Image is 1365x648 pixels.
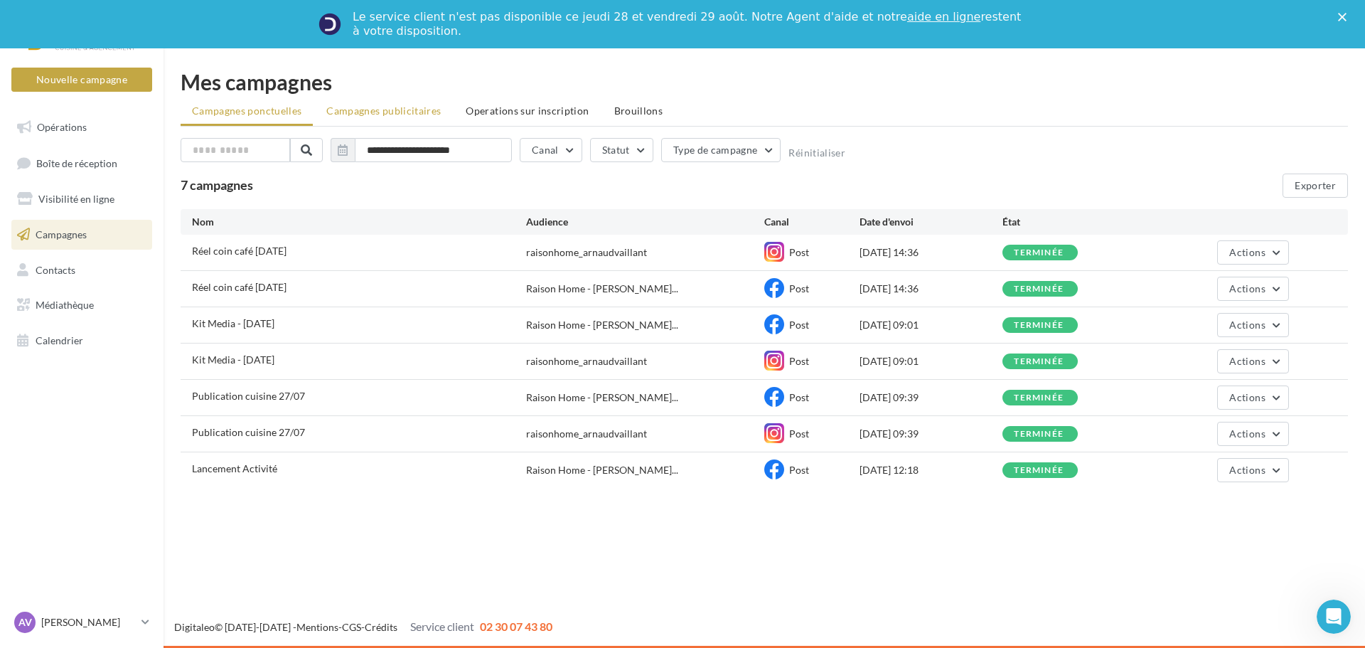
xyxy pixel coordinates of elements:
span: Actions [1229,391,1265,403]
span: Actions [1229,355,1265,367]
span: Calendrier [36,334,83,346]
button: Actions [1217,386,1288,410]
span: Service client [410,620,474,633]
a: CGS [342,621,361,633]
a: aide en ligne [907,10,980,23]
iframe: Intercom live chat [1317,600,1351,634]
span: Operations sur inscription [466,105,589,117]
span: Campagnes publicitaires [326,105,441,117]
div: [DATE] 14:36 [860,245,1002,260]
span: Raison Home - [PERSON_NAME]... [526,391,678,405]
button: Actions [1217,458,1288,482]
a: Campagnes [9,220,155,250]
span: Post [789,427,809,440]
span: Campagnes [36,228,87,240]
a: Opérations [9,112,155,142]
div: Date d'envoi [860,215,1002,229]
span: Publication cuisine 27/07 [192,390,305,402]
a: Boîte de réception [9,148,155,179]
span: Kit Media - 2 Août 2025 [192,317,274,329]
div: raisonhome_arnaudvaillant [526,354,647,368]
a: Visibilité en ligne [9,184,155,214]
a: Mentions [296,621,338,633]
span: Post [789,355,809,367]
div: [DATE] 14:36 [860,282,1002,296]
div: [DATE] 09:01 [860,354,1002,368]
div: État [1002,215,1145,229]
button: Type de campagne [661,138,781,162]
div: [DATE] 12:18 [860,463,1002,477]
span: © [DATE]-[DATE] - - - [174,621,552,633]
span: Kit Media - 2 Août 2025 [192,354,274,366]
span: Post [789,246,809,258]
span: Contacts [36,263,75,275]
span: Boîte de réception [36,156,117,169]
span: Publication cuisine 27/07 [192,426,305,438]
button: Actions [1217,313,1288,337]
div: terminée [1014,393,1064,403]
button: Réinitialiser [788,147,845,159]
button: Nouvelle campagne [11,68,152,92]
button: Actions [1217,240,1288,265]
div: raisonhome_arnaudvaillant [526,245,647,260]
div: terminée [1014,430,1064,439]
div: [DATE] 09:39 [860,427,1002,441]
span: Actions [1229,319,1265,331]
a: Calendrier [9,326,155,356]
span: Actions [1229,246,1265,258]
span: Brouillons [614,105,663,117]
button: Actions [1217,349,1288,373]
div: terminée [1014,321,1064,330]
div: Canal [764,215,860,229]
div: Mes campagnes [181,71,1348,92]
div: Nom [192,215,526,229]
div: Audience [526,215,764,229]
p: [PERSON_NAME] [41,615,136,630]
div: raisonhome_arnaudvaillant [526,427,647,441]
button: Actions [1217,422,1288,446]
button: Exporter [1283,174,1348,198]
span: 02 30 07 43 80 [480,620,552,633]
div: terminée [1014,466,1064,475]
span: Post [789,282,809,294]
a: Digitaleo [174,621,215,633]
a: Médiathèque [9,290,155,320]
button: Actions [1217,277,1288,301]
span: Visibilité en ligne [38,193,114,205]
div: Le service client n'est pas disponible ce jeudi 28 et vendredi 29 août. Notre Agent d'aide et not... [353,10,1024,38]
img: Profile image for Service-Client [318,13,341,36]
a: Contacts [9,255,155,285]
span: AV [18,615,32,630]
span: Actions [1229,282,1265,294]
div: [DATE] 09:01 [860,318,1002,332]
span: 7 campagnes [181,177,253,193]
span: Post [789,319,809,331]
div: terminée [1014,357,1064,366]
span: Réel coin café 25/08/25 [192,245,287,257]
span: Opérations [37,121,87,133]
button: Canal [520,138,582,162]
div: terminée [1014,285,1064,294]
a: Crédits [365,621,397,633]
div: terminée [1014,248,1064,257]
span: Raison Home - [PERSON_NAME]... [526,463,678,477]
span: Réel coin café 25/08/25 [192,281,287,293]
span: Raison Home - [PERSON_NAME]... [526,282,678,296]
button: Statut [590,138,653,162]
a: AV [PERSON_NAME] [11,609,152,636]
div: Fermer [1338,13,1352,21]
span: Médiathèque [36,299,94,311]
span: Lancement Activité [192,462,277,474]
span: Raison Home - [PERSON_NAME]... [526,318,678,332]
div: [DATE] 09:39 [860,391,1002,405]
span: Actions [1229,464,1265,476]
span: Post [789,391,809,403]
span: Actions [1229,427,1265,440]
span: Post [789,464,809,476]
